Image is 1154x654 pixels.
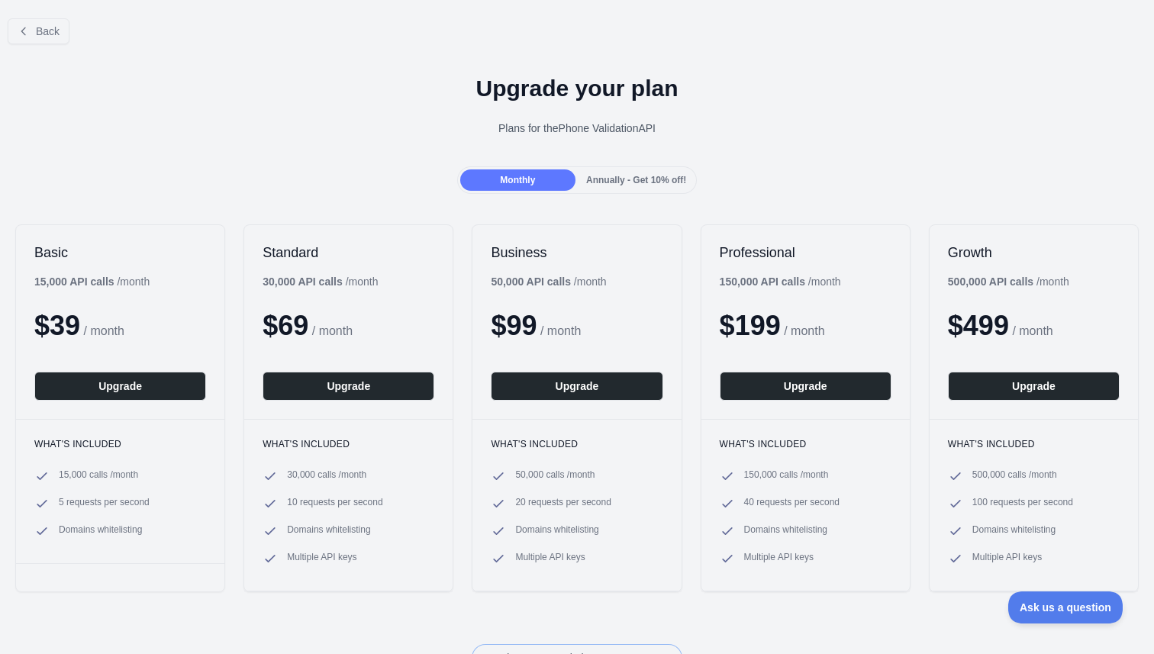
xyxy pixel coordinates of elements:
div: / month [720,274,841,289]
span: $ 499 [948,310,1009,341]
div: / month [948,274,1069,289]
h2: Business [491,243,662,262]
h2: Standard [263,243,434,262]
span: $ 99 [491,310,537,341]
iframe: Toggle Customer Support [1008,591,1123,623]
div: / month [491,274,606,289]
b: 500,000 API calls [948,275,1033,288]
b: 150,000 API calls [720,275,805,288]
span: $ 199 [720,310,781,341]
b: 50,000 API calls [491,275,571,288]
h2: Growth [948,243,1120,262]
h2: Professional [720,243,891,262]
